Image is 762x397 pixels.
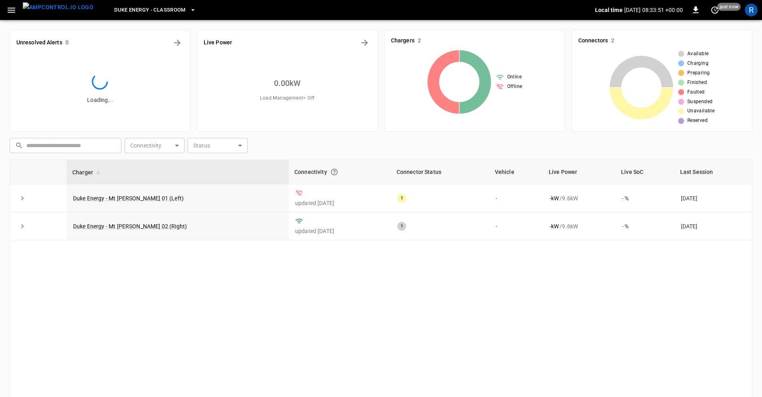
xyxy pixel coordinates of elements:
[687,88,705,96] span: Faulted
[687,117,708,125] span: Reserved
[615,160,675,184] th: Live SoC
[295,199,385,207] p: updated [DATE]
[507,83,522,91] span: Offline
[489,160,543,184] th: Vehicle
[111,2,199,18] button: Duke Energy - Classroom
[687,107,714,115] span: Unavailable
[65,38,69,47] h6: 0
[550,194,559,202] p: - kW
[295,227,385,235] p: updated [DATE]
[391,36,415,45] h6: Chargers
[624,6,683,14] p: [DATE] 08:33:51 +00:00
[550,222,609,230] div: / 9.6 kW
[687,98,713,106] span: Suspended
[23,2,93,12] img: ampcontrol.io logo
[260,94,314,102] span: Load Management = Off
[687,50,709,58] span: Available
[16,220,28,232] button: expand row
[274,77,301,90] h6: 0.00 kW
[391,160,489,184] th: Connector Status
[294,165,385,179] div: Connectivity
[507,73,522,81] span: Online
[114,6,186,15] span: Duke Energy - Classroom
[717,3,741,11] span: just now
[397,222,406,231] div: 1
[550,222,559,230] p: - kW
[687,79,707,87] span: Finished
[675,160,752,184] th: Last Session
[611,36,614,45] h6: 2
[204,38,232,47] h6: Live Power
[675,212,752,240] td: [DATE]
[489,212,543,240] td: -
[675,184,752,212] td: [DATE]
[615,212,675,240] td: - %
[73,195,184,201] a: Duke Energy - Mt [PERSON_NAME] 01 (Left)
[171,36,184,49] button: All Alerts
[550,194,609,202] div: / 9.6 kW
[73,223,187,229] a: Duke Energy - Mt [PERSON_NAME] 02 (Right)
[615,184,675,212] td: - %
[358,36,371,49] button: Energy Overview
[745,4,758,16] div: profile-icon
[397,194,406,203] div: 1
[327,165,341,179] button: Connection between the charger and our software.
[687,60,708,68] span: Charging
[87,97,113,103] span: Loading...
[543,160,615,184] th: Live Power
[595,6,623,14] p: Local time
[578,36,608,45] h6: Connectors
[489,184,543,212] td: -
[708,4,721,16] button: set refresh interval
[687,69,710,77] span: Preparing
[418,36,421,45] h6: 2
[16,192,28,204] button: expand row
[72,168,103,177] span: Charger
[16,38,62,47] h6: Unresolved Alerts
